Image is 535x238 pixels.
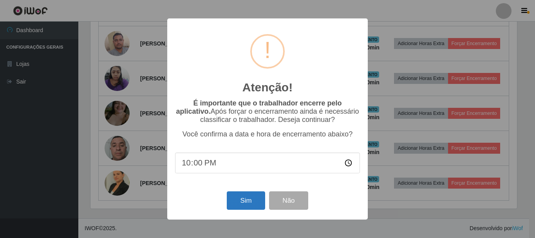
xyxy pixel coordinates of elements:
b: É importante que o trabalhador encerre pelo aplicativo. [176,99,342,115]
button: Sim [227,191,265,210]
button: Não [269,191,308,210]
h2: Atenção! [242,80,293,94]
p: Você confirma a data e hora de encerramento abaixo? [175,130,360,138]
p: Após forçar o encerramento ainda é necessário classificar o trabalhador. Deseja continuar? [175,99,360,124]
